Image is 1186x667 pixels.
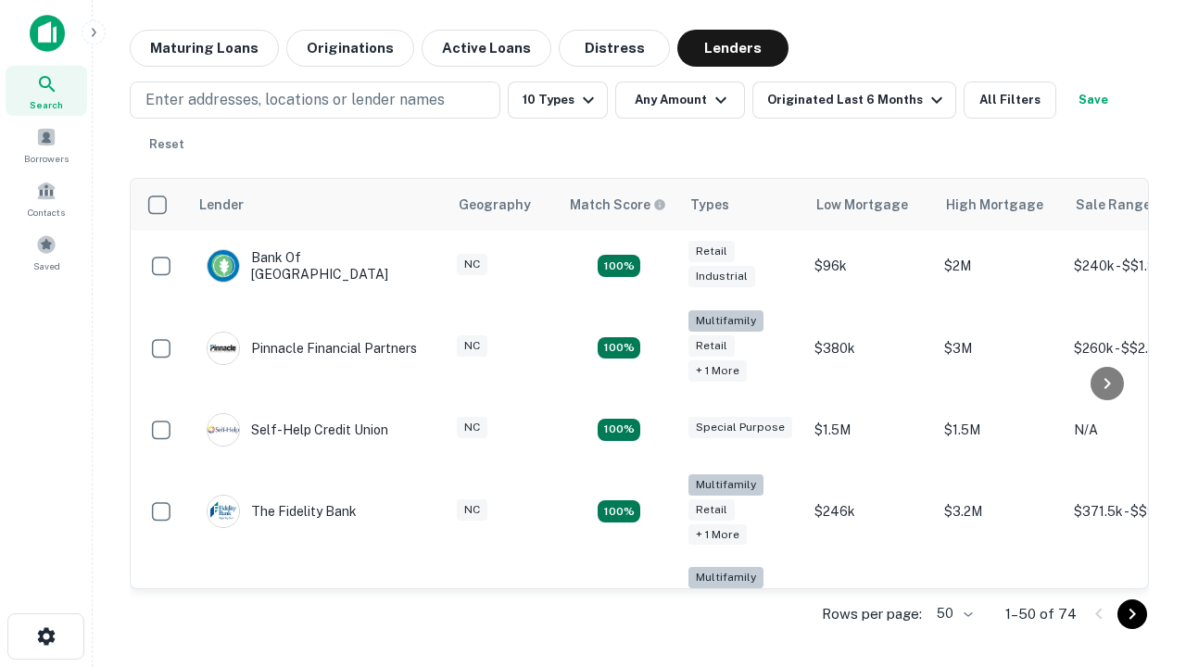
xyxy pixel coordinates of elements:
button: Reset [137,126,196,163]
div: Matching Properties: 16, hasApolloMatch: undefined [598,255,640,277]
img: picture [208,496,239,527]
td: $380k [805,301,935,395]
div: Matching Properties: 17, hasApolloMatch: undefined [598,337,640,359]
th: Lender [188,179,448,231]
div: Multifamily [688,567,763,588]
td: $3M [935,301,1065,395]
th: Capitalize uses an advanced AI algorithm to match your search with the best lender. The match sco... [559,179,679,231]
td: $1.5M [935,395,1065,465]
button: Maturing Loans [130,30,279,67]
td: $2M [935,231,1065,301]
div: Retail [688,499,735,521]
a: Borrowers [6,120,87,170]
div: Atlantic Union Bank [207,588,371,622]
img: picture [208,250,239,282]
div: NC [457,417,487,438]
td: $1.5M [805,395,935,465]
p: 1–50 of 74 [1005,603,1077,625]
div: Industrial [688,266,755,287]
button: Any Amount [615,82,745,119]
td: $246.5k [805,558,935,651]
div: Matching Properties: 10, hasApolloMatch: undefined [598,500,640,522]
button: Save your search to get updates of matches that match your search criteria. [1064,82,1123,119]
button: Originated Last 6 Months [752,82,956,119]
div: Self-help Credit Union [207,413,388,447]
th: Low Mortgage [805,179,935,231]
td: $9.2M [935,558,1065,651]
button: Lenders [677,30,789,67]
p: Enter addresses, locations or lender names [145,89,445,111]
div: + 1 more [688,360,747,382]
th: Geography [448,179,559,231]
img: capitalize-icon.png [30,15,65,52]
div: The Fidelity Bank [207,495,357,528]
div: Multifamily [688,310,763,332]
span: Saved [33,258,60,273]
div: Retail [688,335,735,357]
img: picture [208,414,239,446]
div: High Mortgage [946,194,1043,216]
a: Contacts [6,173,87,223]
div: Capitalize uses an advanced AI algorithm to match your search with the best lender. The match sco... [570,195,666,215]
div: + 1 more [688,524,747,546]
button: Originations [286,30,414,67]
div: NC [457,254,487,275]
div: Matching Properties: 11, hasApolloMatch: undefined [598,419,640,441]
td: $96k [805,231,935,301]
a: Saved [6,227,87,277]
button: 10 Types [508,82,608,119]
a: Search [6,66,87,116]
button: Distress [559,30,670,67]
p: Rows per page: [822,603,922,625]
td: $3.2M [935,465,1065,559]
th: Types [679,179,805,231]
td: $246k [805,465,935,559]
div: Retail [688,241,735,262]
div: Sale Range [1076,194,1151,216]
div: NC [457,499,487,521]
iframe: Chat Widget [1093,519,1186,608]
button: Enter addresses, locations or lender names [130,82,500,119]
button: Active Loans [422,30,551,67]
div: 50 [929,600,976,627]
span: Search [30,97,63,112]
span: Contacts [28,205,65,220]
th: High Mortgage [935,179,1065,231]
div: Pinnacle Financial Partners [207,332,417,365]
button: Go to next page [1117,599,1147,629]
div: Geography [459,194,531,216]
img: picture [208,333,239,364]
div: NC [457,335,487,357]
button: All Filters [964,82,1056,119]
div: Types [690,194,729,216]
div: Originated Last 6 Months [767,89,948,111]
span: Borrowers [24,151,69,166]
div: Bank Of [GEOGRAPHIC_DATA] [207,249,429,283]
div: Lender [199,194,244,216]
div: Special Purpose [688,417,792,438]
div: Multifamily [688,474,763,496]
h6: Match Score [570,195,662,215]
div: Low Mortgage [816,194,908,216]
